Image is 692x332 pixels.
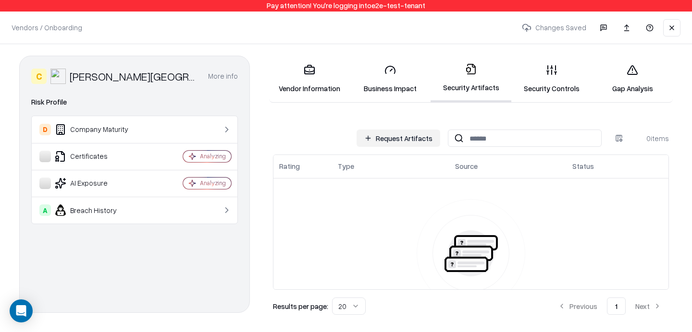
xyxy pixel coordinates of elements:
[10,299,33,322] div: Open Intercom Messenger
[550,297,669,315] nav: pagination
[200,179,226,187] div: Analyzing
[39,151,154,162] div: Certificates
[357,130,440,147] button: Request Artifacts
[50,69,66,84] img: Reichman University
[273,301,328,311] p: Results per page:
[279,161,300,171] div: Rating
[607,297,626,315] button: 1
[31,69,47,84] div: C
[39,124,51,135] div: D
[592,57,673,101] a: Gap Analysis
[511,57,592,101] a: Security Controls
[39,204,51,216] div: A
[630,133,669,143] div: 0 items
[39,204,154,216] div: Breach History
[455,161,478,171] div: Source
[350,57,431,101] a: Business Impact
[200,152,226,160] div: Analyzing
[70,69,197,84] div: [PERSON_NAME][GEOGRAPHIC_DATA]
[39,124,154,135] div: Company Maturity
[39,178,154,189] div: AI Exposure
[269,57,350,101] a: Vendor Information
[572,161,594,171] div: Status
[31,96,238,108] div: Risk Profile
[208,68,238,85] button: More info
[12,23,82,33] p: Vendors / Onboarding
[518,19,590,36] p: Changes Saved
[431,56,511,102] a: Security Artifacts
[338,161,354,171] div: Type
